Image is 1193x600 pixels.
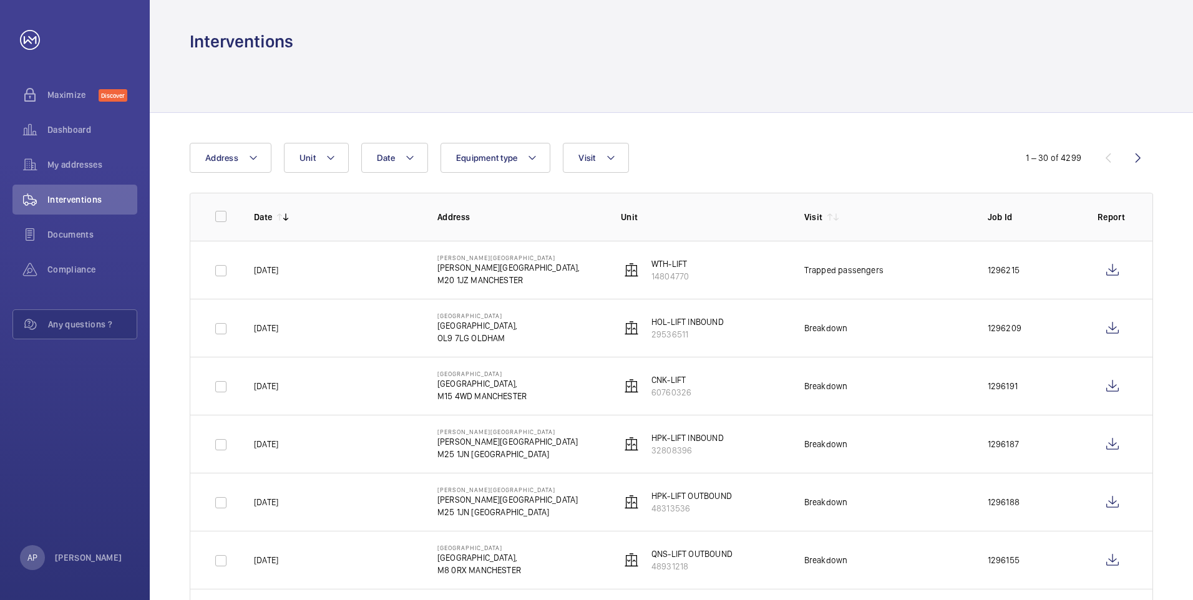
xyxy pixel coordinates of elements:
[651,316,724,328] p: HOL-LIFT INBOUND
[47,158,137,171] span: My addresses
[299,153,316,163] span: Unit
[27,551,37,564] p: AP
[563,143,628,173] button: Visit
[437,493,578,506] p: [PERSON_NAME][GEOGRAPHIC_DATA]
[651,432,724,444] p: HPK-LIFT INBOUND
[99,89,127,102] span: Discover
[651,548,733,560] p: QNS-LIFT OUTBOUND
[651,490,732,502] p: HPK-LIFT OUTBOUND
[254,264,278,276] p: [DATE]
[437,274,580,286] p: M20 1JZ MANCHESTER
[1026,152,1081,164] div: 1 – 30 of 4299
[190,143,271,173] button: Address
[651,374,691,386] p: CNK-LIFT
[437,486,578,493] p: [PERSON_NAME][GEOGRAPHIC_DATA]
[284,143,349,173] button: Unit
[624,321,639,336] img: elevator.svg
[437,261,580,274] p: [PERSON_NAME][GEOGRAPHIC_DATA],
[47,193,137,206] span: Interventions
[578,153,595,163] span: Visit
[804,554,848,566] div: Breakdown
[437,544,521,551] p: [GEOGRAPHIC_DATA]
[804,380,848,392] div: Breakdown
[624,263,639,278] img: elevator.svg
[254,438,278,450] p: [DATE]
[377,153,395,163] span: Date
[651,328,724,341] p: 29536511
[988,554,1020,566] p: 1296155
[254,322,278,334] p: [DATE]
[437,319,517,332] p: [GEOGRAPHIC_DATA],
[205,153,238,163] span: Address
[437,211,601,223] p: Address
[624,437,639,452] img: elevator.svg
[437,312,517,319] p: [GEOGRAPHIC_DATA]
[55,551,122,564] p: [PERSON_NAME]
[254,496,278,508] p: [DATE]
[361,143,428,173] button: Date
[437,254,580,261] p: [PERSON_NAME][GEOGRAPHIC_DATA]
[988,438,1019,450] p: 1296187
[988,264,1020,276] p: 1296215
[254,554,278,566] p: [DATE]
[624,553,639,568] img: elevator.svg
[48,318,137,331] span: Any questions ?
[804,496,848,508] div: Breakdown
[988,380,1018,392] p: 1296191
[437,370,527,377] p: [GEOGRAPHIC_DATA]
[437,428,578,435] p: [PERSON_NAME][GEOGRAPHIC_DATA]
[437,390,527,402] p: M15 4WD MANCHESTER
[988,322,1021,334] p: 1296209
[47,89,99,101] span: Maximize
[47,263,137,276] span: Compliance
[651,560,733,573] p: 48931218
[437,551,521,564] p: [GEOGRAPHIC_DATA],
[254,211,272,223] p: Date
[804,211,823,223] p: Visit
[1098,211,1127,223] p: Report
[437,377,527,390] p: [GEOGRAPHIC_DATA],
[47,123,137,136] span: Dashboard
[437,435,578,448] p: [PERSON_NAME][GEOGRAPHIC_DATA]
[651,502,732,515] p: 48313536
[624,495,639,510] img: elevator.svg
[804,264,884,276] div: Trapped passengers
[437,506,578,518] p: M25 1JN [GEOGRAPHIC_DATA]
[254,380,278,392] p: [DATE]
[190,30,293,53] h1: Interventions
[437,564,521,576] p: M8 0RX MANCHESTER
[624,379,639,394] img: elevator.svg
[988,211,1078,223] p: Job Id
[651,444,724,457] p: 32808396
[651,258,689,270] p: WTH-LIFT
[651,270,689,283] p: 14804770
[804,438,848,450] div: Breakdown
[456,153,518,163] span: Equipment type
[804,322,848,334] div: Breakdown
[47,228,137,241] span: Documents
[437,332,517,344] p: OL9 7LG OLDHAM
[437,448,578,460] p: M25 1JN [GEOGRAPHIC_DATA]
[441,143,551,173] button: Equipment type
[988,496,1020,508] p: 1296188
[651,386,691,399] p: 60760326
[621,211,784,223] p: Unit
